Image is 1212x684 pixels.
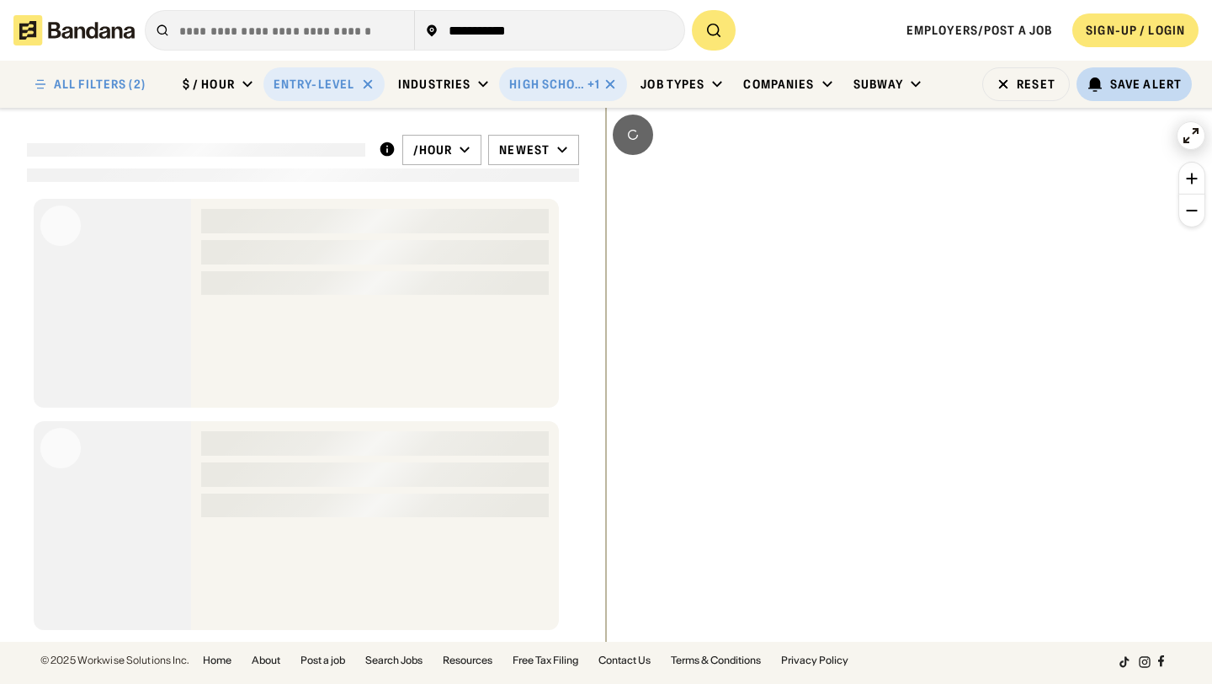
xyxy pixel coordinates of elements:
[641,77,704,92] div: Job Types
[40,655,189,665] div: © 2025 Workwise Solutions Inc.
[413,142,453,158] div: /hour
[443,655,492,665] a: Resources
[513,655,578,665] a: Free Tax Filing
[252,655,280,665] a: About
[598,655,651,665] a: Contact Us
[1086,23,1185,38] div: SIGN-UP / LOGIN
[27,192,579,642] div: grid
[183,77,235,92] div: $ / hour
[743,77,814,92] div: Companies
[1017,78,1055,90] div: Reset
[398,77,470,92] div: Industries
[203,655,231,665] a: Home
[671,655,761,665] a: Terms & Conditions
[499,142,550,158] div: Newest
[54,78,146,90] div: ALL FILTERS (2)
[587,77,600,92] div: +1
[274,77,354,92] div: Entry-Level
[300,655,345,665] a: Post a job
[906,23,1052,38] a: Employers/Post a job
[853,77,904,92] div: Subway
[509,77,584,92] div: High School Diploma or GED
[1110,77,1182,92] div: Save Alert
[13,15,135,45] img: Bandana logotype
[365,655,423,665] a: Search Jobs
[781,655,848,665] a: Privacy Policy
